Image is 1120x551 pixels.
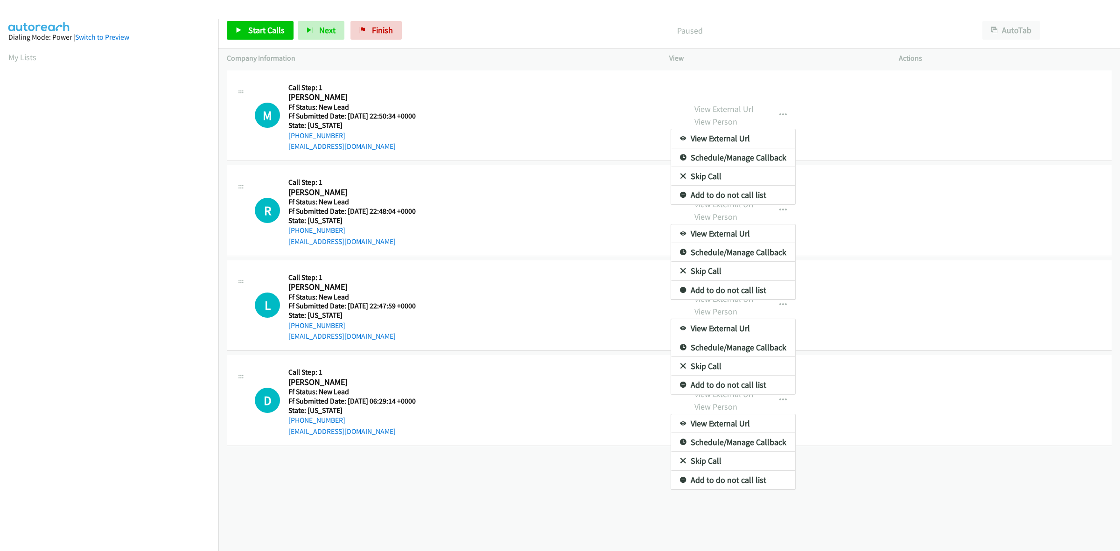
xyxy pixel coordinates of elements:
a: Add to do not call list [671,471,795,489]
a: Skip Call [671,357,795,376]
a: Skip Call [671,452,795,470]
iframe: Dialpad [8,72,218,515]
a: Add to do not call list [671,281,795,300]
a: View External Url [671,129,795,148]
a: My Lists [8,52,36,63]
a: View External Url [671,224,795,243]
a: Switch to Preview [75,33,129,42]
a: Schedule/Manage Callback [671,433,795,452]
a: View External Url [671,319,795,338]
a: Skip Call [671,167,795,186]
a: Schedule/Manage Callback [671,148,795,167]
a: Schedule/Manage Callback [671,338,795,357]
a: Schedule/Manage Callback [671,243,795,262]
div: Dialing Mode: Power | [8,32,210,43]
a: View External Url [671,414,795,433]
a: Add to do not call list [671,186,795,204]
a: Skip Call [671,262,795,280]
a: Add to do not call list [671,376,795,394]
